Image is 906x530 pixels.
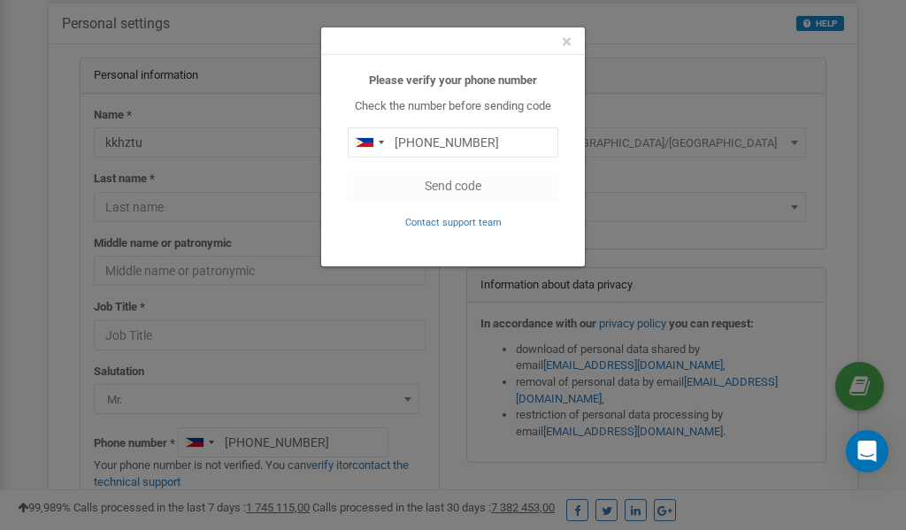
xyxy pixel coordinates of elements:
[348,127,558,157] input: 0905 123 4567
[348,171,558,201] button: Send code
[405,217,502,228] small: Contact support team
[562,33,572,51] button: Close
[562,31,572,52] span: ×
[846,430,888,472] div: Open Intercom Messenger
[405,215,502,228] a: Contact support team
[369,73,537,87] b: Please verify your phone number
[348,98,558,115] p: Check the number before sending code
[349,128,389,157] div: Telephone country code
